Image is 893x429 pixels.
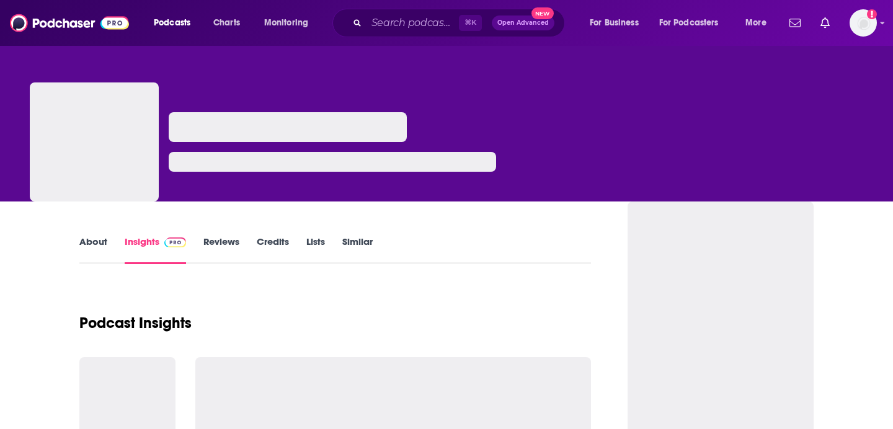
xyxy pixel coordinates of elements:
[306,236,325,264] a: Lists
[342,236,373,264] a: Similar
[850,9,877,37] button: Show profile menu
[344,9,577,37] div: Search podcasts, credits, & more...
[867,9,877,19] svg: Add a profile image
[745,14,766,32] span: More
[850,9,877,37] img: User Profile
[590,14,639,32] span: For Business
[784,12,806,33] a: Show notifications dropdown
[10,11,129,35] img: Podchaser - Follow, Share and Rate Podcasts
[531,7,554,19] span: New
[737,13,782,33] button: open menu
[659,14,719,32] span: For Podcasters
[651,13,737,33] button: open menu
[164,237,186,247] img: Podchaser Pro
[205,13,247,33] a: Charts
[255,13,324,33] button: open menu
[459,15,482,31] span: ⌘ K
[125,236,186,264] a: InsightsPodchaser Pro
[581,13,654,33] button: open menu
[264,14,308,32] span: Monitoring
[815,12,835,33] a: Show notifications dropdown
[367,13,459,33] input: Search podcasts, credits, & more...
[492,15,554,30] button: Open AdvancedNew
[213,14,240,32] span: Charts
[203,236,239,264] a: Reviews
[79,314,192,332] h1: Podcast Insights
[79,236,107,264] a: About
[850,9,877,37] span: Logged in as FIREPodchaser25
[257,236,289,264] a: Credits
[497,20,549,26] span: Open Advanced
[154,14,190,32] span: Podcasts
[145,13,207,33] button: open menu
